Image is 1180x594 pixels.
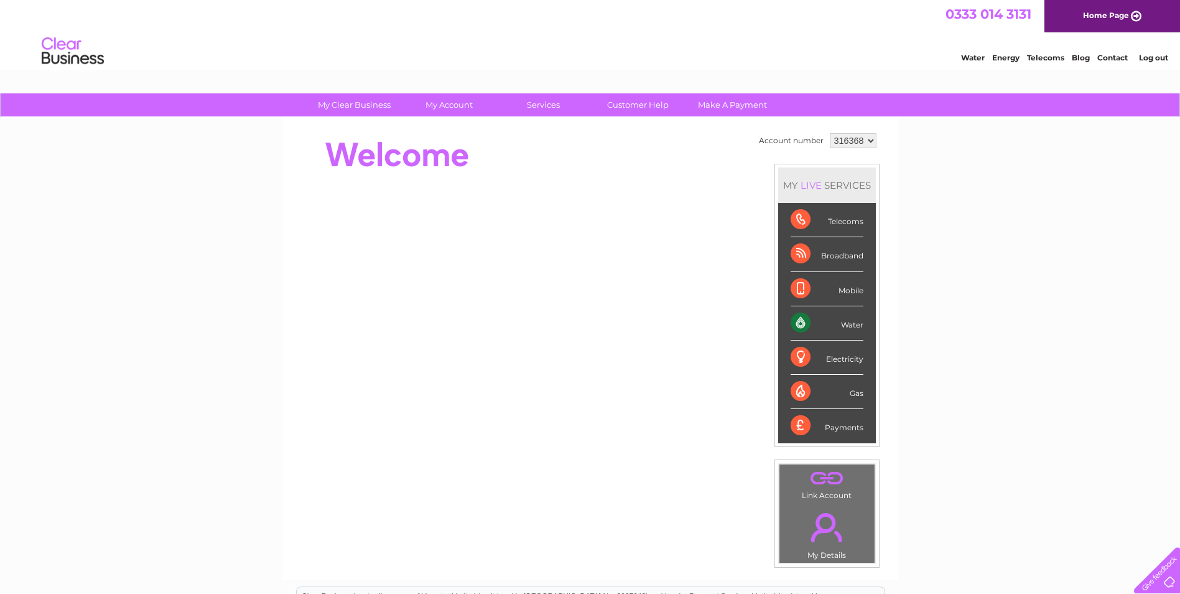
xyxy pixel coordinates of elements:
a: Energy [992,53,1020,62]
a: My Clear Business [303,93,406,116]
div: Gas [791,375,863,409]
a: Contact [1097,53,1128,62]
a: Water [961,53,985,62]
div: Payments [791,409,863,443]
td: Account number [756,130,827,151]
div: LIVE [798,179,824,191]
div: Broadband [791,237,863,271]
a: Log out [1139,53,1168,62]
a: 0333 014 3131 [945,6,1031,22]
a: My Account [397,93,500,116]
a: Make A Payment [681,93,784,116]
div: Electricity [791,341,863,375]
div: Clear Business is a trading name of Verastar Limited (registered in [GEOGRAPHIC_DATA] No. 3667643... [297,7,885,60]
td: Link Account [779,464,875,503]
div: Telecoms [791,203,863,237]
td: My Details [779,502,875,563]
a: Telecoms [1027,53,1064,62]
div: MY SERVICES [778,167,876,203]
a: . [783,468,871,489]
img: logo.png [41,32,105,70]
a: Blog [1072,53,1090,62]
a: Customer Help [587,93,689,116]
div: Mobile [791,272,863,306]
a: . [783,506,871,549]
div: Water [791,306,863,341]
a: Services [492,93,595,116]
